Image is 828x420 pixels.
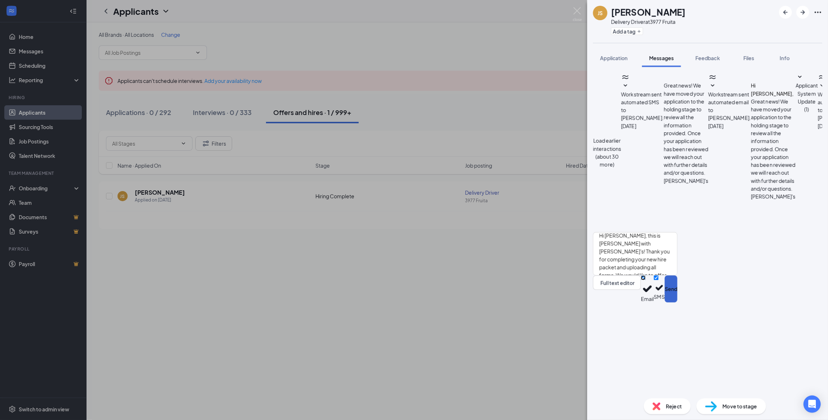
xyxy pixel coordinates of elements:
svg: SmallChevronDown [818,81,827,90]
svg: ArrowRight [798,8,807,17]
input: SMS [654,275,659,280]
button: ArrowLeftNew [779,6,792,19]
div: SMS [654,293,665,300]
span: Workstream sent automated email to [PERSON_NAME]. [708,91,751,121]
h1: [PERSON_NAME] [611,6,686,18]
svg: WorkstreamLogo [818,73,827,81]
span: [DATE] [708,122,723,130]
button: PlusAdd a tag [611,27,643,35]
span: Files [743,55,754,61]
svg: Checkmark [641,282,654,295]
svg: SmallChevronDown [621,81,630,90]
svg: WorkstreamLogo [708,73,717,81]
textarea: Hi [PERSON_NAME], this is [PERSON_NAME] with [PERSON_NAME]'s! Thank you for completing your new h... [593,232,677,275]
span: [DATE] [621,122,636,130]
button: SmallChevronDownApplicant System Update (1) [796,73,818,113]
span: Feedback [695,55,720,61]
svg: WorkstreamLogo [621,73,630,81]
span: Applicant System Update (1) [796,82,818,112]
div: Email [641,295,654,302]
span: Great news! We have moved your application to the holding stage to review all the information pro... [664,82,708,184]
span: Move to stage [723,402,757,410]
div: JS [598,9,603,17]
svg: Plus [637,29,641,34]
span: Reject [666,402,682,410]
button: Send [665,275,677,302]
svg: Ellipses [814,8,822,17]
input: Email [641,275,646,280]
div: Delivery Driver at 3977 Fruita [611,18,686,25]
span: Workstream sent automated SMS to [PERSON_NAME]. [621,91,664,121]
svg: SmallChevronDown [708,81,717,90]
span: Info [780,55,790,61]
span: Messages [649,55,674,61]
span: Application [600,55,628,61]
svg: Checkmark [654,282,665,293]
h4: Hi [PERSON_NAME], [751,81,796,97]
div: Open Intercom Messenger [803,395,821,413]
p: Great news! We have moved your application to the holding stage to review all the information pro... [751,97,796,193]
p: [PERSON_NAME]'s [751,193,796,200]
svg: SmallChevronDown [796,73,804,81]
button: Full text editorPen [593,275,641,290]
button: ArrowRight [796,6,809,19]
svg: ArrowLeftNew [781,8,790,17]
button: Load earlier interactions (about 30 more) [593,137,621,168]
